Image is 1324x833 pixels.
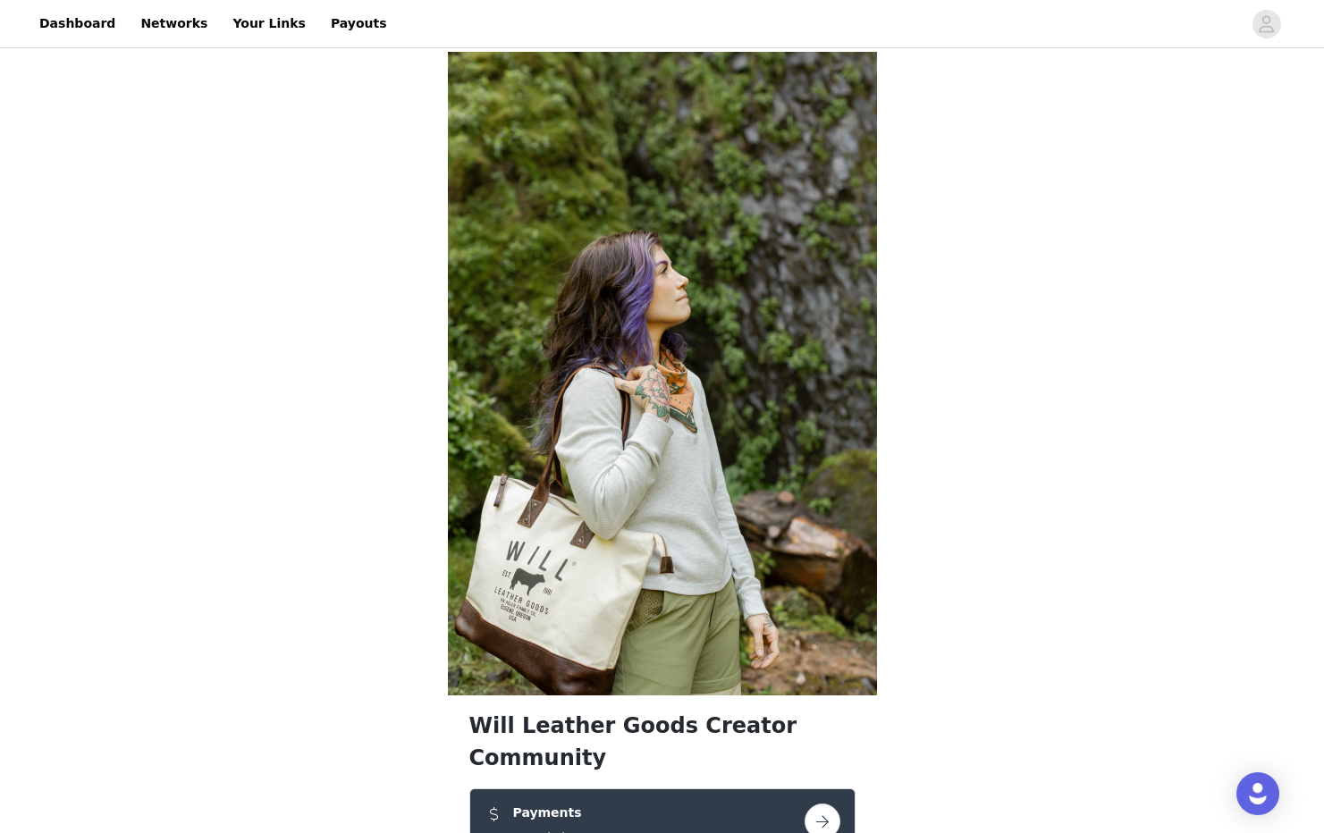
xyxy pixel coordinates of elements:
[222,4,316,44] a: Your Links
[320,4,398,44] a: Payouts
[29,4,126,44] a: Dashboard
[448,52,877,695] img: campaign image
[513,804,582,822] h4: Payments
[1258,10,1275,38] div: avatar
[469,710,856,774] h1: Will Leather Goods Creator Community
[130,4,218,44] a: Networks
[1236,772,1279,815] div: Open Intercom Messenger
